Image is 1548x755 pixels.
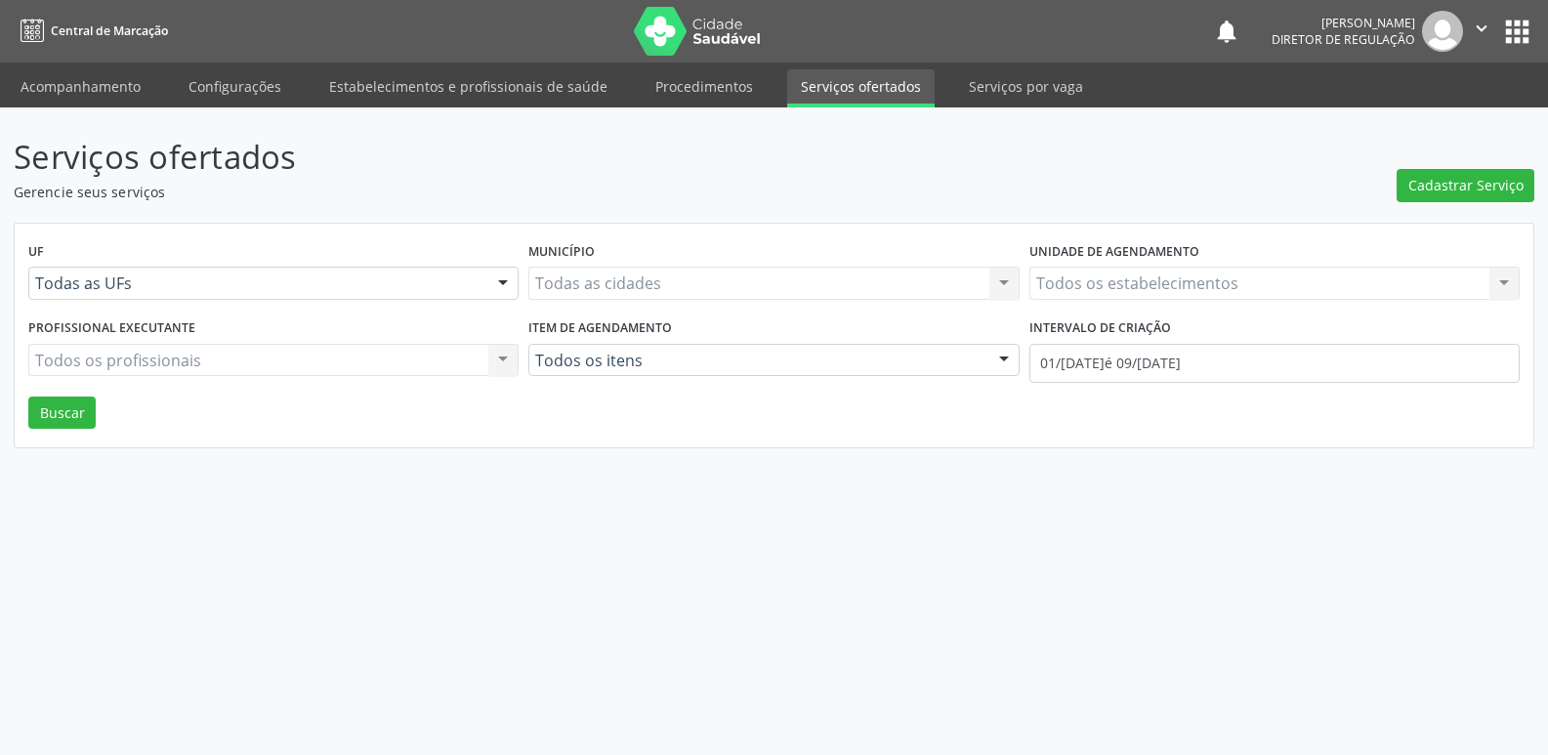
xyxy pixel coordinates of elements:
label: Item de agendamento [528,314,672,344]
span: Central de Marcação [51,22,168,39]
button: Buscar [28,397,96,430]
img: img [1422,11,1463,52]
input: Selecione um intervalo [1029,344,1520,383]
label: Profissional executante [28,314,195,344]
div: [PERSON_NAME] [1272,15,1415,31]
button:  [1463,11,1500,52]
span: Todos os itens [535,351,979,370]
span: Diretor de regulação [1272,31,1415,48]
p: Gerencie seus serviços [14,182,1078,202]
a: Configurações [175,69,295,104]
a: Central de Marcação [14,15,168,47]
label: UF [28,237,44,268]
label: Unidade de agendamento [1029,237,1199,268]
a: Estabelecimentos e profissionais de saúde [315,69,621,104]
span: Cadastrar Serviço [1408,175,1524,195]
button: Cadastrar Serviço [1397,169,1534,202]
a: Serviços ofertados [787,69,935,107]
i:  [1471,18,1492,39]
span: Todas as UFs [35,273,479,293]
p: Serviços ofertados [14,133,1078,182]
a: Procedimentos [642,69,767,104]
button: apps [1500,15,1534,49]
a: Serviços por vaga [955,69,1097,104]
a: Acompanhamento [7,69,154,104]
label: Intervalo de criação [1029,314,1171,344]
button: notifications [1213,18,1240,45]
label: Município [528,237,595,268]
